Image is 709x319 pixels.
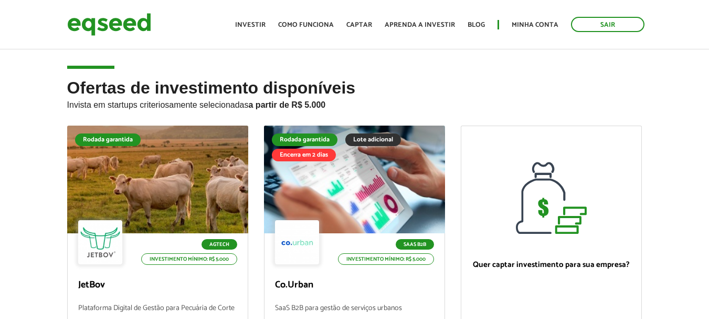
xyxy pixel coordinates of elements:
[272,133,337,146] div: Rodada garantida
[346,22,372,28] a: Captar
[275,280,434,291] p: Co.Urban
[571,17,644,32] a: Sair
[67,97,642,110] p: Invista em startups criteriosamente selecionadas
[78,280,237,291] p: JetBov
[472,260,631,270] p: Quer captar investimento para sua empresa?
[512,22,558,28] a: Minha conta
[272,149,336,161] div: Encerra em 2 dias
[385,22,455,28] a: Aprenda a investir
[278,22,334,28] a: Como funciona
[67,11,151,38] img: EqSeed
[235,22,266,28] a: Investir
[468,22,485,28] a: Blog
[67,79,642,126] h2: Ofertas de investimento disponíveis
[249,100,326,109] strong: a partir de R$ 5.000
[141,253,237,265] p: Investimento mínimo: R$ 5.000
[345,133,401,146] div: Lote adicional
[396,239,434,250] p: SaaS B2B
[338,253,434,265] p: Investimento mínimo: R$ 5.000
[75,133,141,146] div: Rodada garantida
[202,239,237,250] p: Agtech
